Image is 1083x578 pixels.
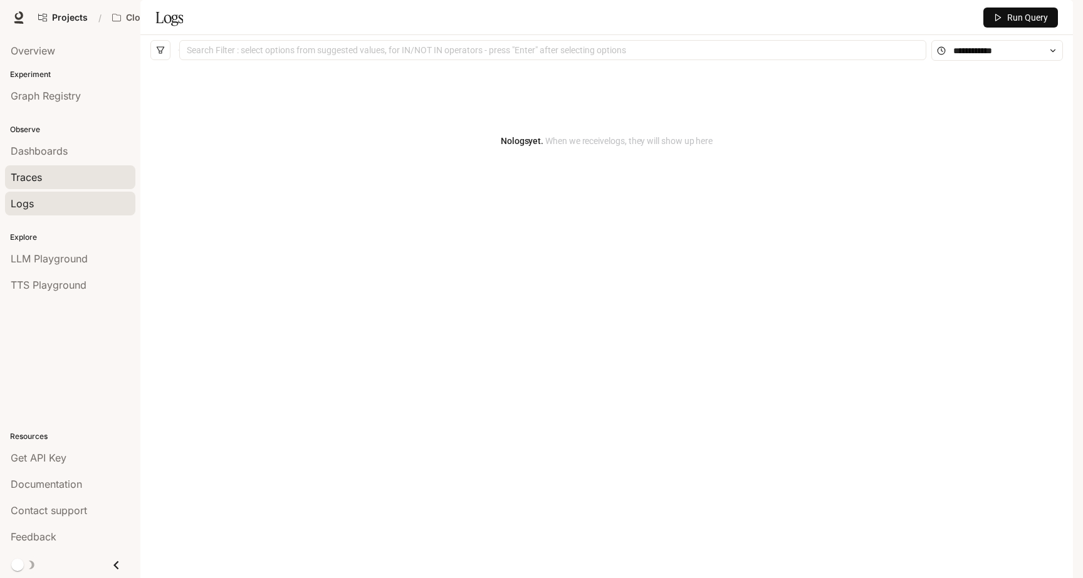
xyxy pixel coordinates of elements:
[52,13,88,23] span: Projects
[155,5,183,30] h1: Logs
[156,46,165,54] span: filter
[543,136,713,146] span: When we receive logs , they will show up here
[150,40,170,60] button: filter
[33,5,93,30] a: Go to projects
[126,13,196,23] p: Clone Voice Tests
[983,8,1058,28] button: Run Query
[107,5,216,30] button: All workspaces
[1007,11,1048,24] span: Run Query
[501,134,713,148] article: No logs yet.
[93,11,107,24] div: /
